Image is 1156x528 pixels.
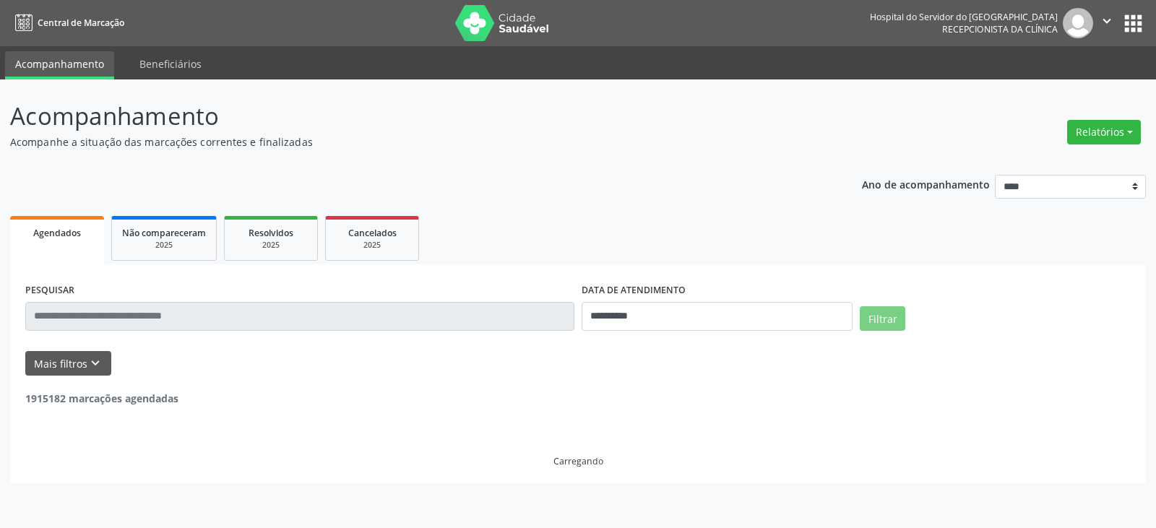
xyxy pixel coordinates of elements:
[122,227,206,239] span: Não compareceram
[25,351,111,376] button: Mais filtroskeyboard_arrow_down
[87,355,103,371] i: keyboard_arrow_down
[870,11,1058,23] div: Hospital do Servidor do [GEOGRAPHIC_DATA]
[5,51,114,79] a: Acompanhamento
[860,306,905,331] button: Filtrar
[862,175,990,193] p: Ano de acompanhamento
[10,98,805,134] p: Acompanhamento
[10,11,124,35] a: Central de Marcação
[1063,8,1093,38] img: img
[249,227,293,239] span: Resolvidos
[336,240,408,251] div: 2025
[1121,11,1146,36] button: apps
[25,391,178,405] strong: 1915182 marcações agendadas
[33,227,81,239] span: Agendados
[582,280,686,302] label: DATA DE ATENDIMENTO
[25,280,74,302] label: PESQUISAR
[10,134,805,150] p: Acompanhe a situação das marcações correntes e finalizadas
[1099,13,1115,29] i: 
[235,240,307,251] div: 2025
[1093,8,1121,38] button: 
[553,455,603,467] div: Carregando
[942,23,1058,35] span: Recepcionista da clínica
[38,17,124,29] span: Central de Marcação
[1067,120,1141,144] button: Relatórios
[348,227,397,239] span: Cancelados
[129,51,212,77] a: Beneficiários
[122,240,206,251] div: 2025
